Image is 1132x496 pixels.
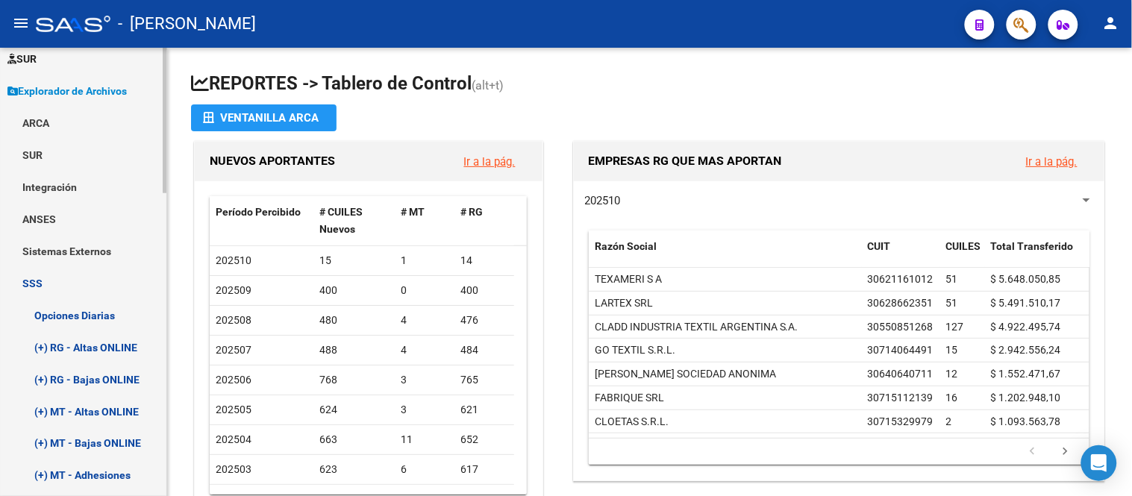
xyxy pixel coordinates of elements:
[946,415,952,427] span: 2
[216,314,251,326] span: 202508
[868,413,934,430] div: 30715329979
[1014,148,1089,175] button: Ir a la pág.
[319,252,389,269] div: 15
[1102,14,1120,32] mat-icon: person
[216,433,251,445] span: 202504
[991,415,1061,427] span: $ 1.093.563,78
[401,342,448,359] div: 4
[460,342,508,359] div: 484
[991,240,1074,252] span: Total Transferido
[319,401,389,418] div: 624
[595,413,669,430] div: CLOETAS S.R.L.
[460,252,508,269] div: 14
[401,431,448,448] div: 11
[868,271,934,288] div: 30621161012
[991,321,1061,333] span: $ 4.922.495,74
[401,252,448,269] div: 1
[991,392,1061,404] span: $ 1.202.948,10
[862,230,940,280] datatable-header-cell: CUIT
[319,282,389,299] div: 400
[1081,445,1117,481] div: Open Intercom Messenger
[991,273,1061,285] span: $ 5.648.050,85
[1019,444,1047,460] a: go to previous page
[991,297,1061,309] span: $ 5.491.510,17
[7,51,37,67] span: SUR
[12,14,30,32] mat-icon: menu
[585,194,621,207] span: 202510
[401,206,425,218] span: # MT
[946,297,958,309] span: 51
[319,312,389,329] div: 480
[118,7,256,40] span: - [PERSON_NAME]
[401,371,448,389] div: 3
[313,196,395,245] datatable-header-cell: # CUILES Nuevos
[460,461,508,478] div: 617
[460,431,508,448] div: 652
[401,401,448,418] div: 3
[946,344,958,356] span: 15
[210,154,335,168] span: NUEVOS APORTANTES
[589,230,862,280] datatable-header-cell: Razón Social
[216,284,251,296] span: 202509
[464,155,516,169] a: Ir a la pág.
[868,318,934,336] div: 30550851268
[191,104,337,131] button: Ventanilla ARCA
[946,321,964,333] span: 127
[452,148,528,175] button: Ir a la pág.
[595,342,675,359] div: GO TEXTIL S.R.L.
[319,461,389,478] div: 623
[319,431,389,448] div: 663
[216,374,251,386] span: 202506
[946,368,958,380] span: 12
[868,295,934,312] div: 30628662351
[595,318,798,336] div: CLADD INDUSTRIA TEXTIL ARGENTINA S.A.
[868,240,891,252] span: CUIT
[1051,444,1080,460] a: go to next page
[460,206,483,218] span: # RG
[868,389,934,406] div: 30715112139
[946,273,958,285] span: 51
[216,463,251,475] span: 202503
[401,312,448,329] div: 4
[460,312,508,329] div: 476
[216,206,301,218] span: Período Percibido
[216,254,251,266] span: 202510
[940,230,985,280] datatable-header-cell: CUILES
[946,240,981,252] span: CUILES
[401,282,448,299] div: 0
[454,196,514,245] datatable-header-cell: # RG
[460,282,508,299] div: 400
[595,365,776,383] div: [PERSON_NAME] SOCIEDAD ANONIMA
[595,389,664,406] div: FABRIQUE SRL
[395,196,454,245] datatable-header-cell: # MT
[472,78,504,92] span: (alt+t)
[1026,155,1078,169] a: Ir a la pág.
[991,368,1061,380] span: $ 1.552.471,67
[216,344,251,356] span: 202507
[319,206,363,235] span: # CUILES Nuevos
[191,72,1108,98] h1: REPORTES -> Tablero de Control
[460,371,508,389] div: 765
[946,392,958,404] span: 16
[985,230,1089,280] datatable-header-cell: Total Transferido
[595,240,657,252] span: Razón Social
[868,342,934,359] div: 30714064491
[319,371,389,389] div: 768
[7,83,127,99] span: Explorador de Archivos
[319,342,389,359] div: 488
[589,154,782,168] span: EMPRESAS RG QUE MAS APORTAN
[991,344,1061,356] span: $ 2.942.556,24
[203,104,325,131] div: Ventanilla ARCA
[460,401,508,418] div: 621
[401,461,448,478] div: 6
[216,404,251,415] span: 202505
[595,295,653,312] div: LARTEX SRL
[595,271,662,288] div: TEXAMERI S A
[868,365,934,383] div: 30640640711
[210,196,313,245] datatable-header-cell: Período Percibido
